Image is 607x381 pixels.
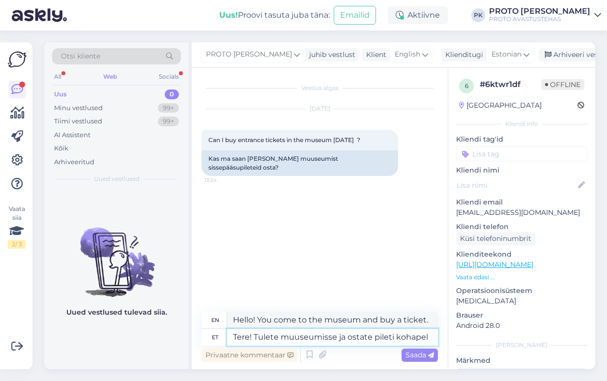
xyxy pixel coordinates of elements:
[456,260,533,269] a: [URL][DOMAIN_NAME]
[212,329,218,346] div: et
[202,150,398,176] div: Kas ma saan [PERSON_NAME] muuseumist sissepääsupileteid osta?
[54,157,94,167] div: Arhiveeritud
[54,117,102,126] div: Tiimi vestlused
[158,117,179,126] div: 99+
[208,136,360,144] span: Can I buy entrance tickets in the museum [DATE] ?
[388,6,448,24] div: Aktiivne
[61,51,100,61] span: Otsi kliente
[489,7,601,23] a: PROTO [PERSON_NAME]PROTO AVASTUSTEHAS
[456,341,587,350] div: [PERSON_NAME]
[456,232,535,245] div: Küsi telefoninumbrit
[457,180,576,191] input: Lisa nimi
[158,103,179,113] div: 99+
[456,355,587,366] p: Märkmed
[8,205,26,249] div: Vaata siia
[456,197,587,207] p: Kliendi email
[202,84,438,92] div: Vestlus algas
[8,240,26,249] div: 2 / 3
[204,176,241,184] span: 13:24
[456,321,587,331] p: Android 28.0
[456,310,587,321] p: Brauser
[456,273,587,282] p: Vaata edasi ...
[157,70,181,83] div: Socials
[405,351,434,359] span: Saada
[541,79,584,90] span: Offline
[54,130,90,140] div: AI Assistent
[94,175,140,183] span: Uued vestlused
[54,89,67,99] div: Uus
[101,70,119,83] div: Web
[480,79,541,90] div: # 6ktwr1df
[305,50,355,60] div: juhib vestlust
[456,296,587,306] p: [MEDICAL_DATA]
[465,82,468,89] span: 6
[456,147,587,161] input: Lisa tag
[211,312,219,328] div: en
[456,249,587,260] p: Klienditeekond
[456,207,587,218] p: [EMAIL_ADDRESS][DOMAIN_NAME]
[227,312,438,328] textarea: Hello! You come to the museum and buy a ticket.
[54,144,68,153] div: Kõik
[471,8,485,22] div: PK
[456,222,587,232] p: Kliendi telefon
[52,70,63,83] div: All
[489,7,590,15] div: PROTO [PERSON_NAME]
[456,165,587,176] p: Kliendi nimi
[219,9,330,21] div: Proovi tasuta juba täna:
[334,6,376,25] button: Emailid
[206,49,292,60] span: PROTO [PERSON_NAME]
[8,50,27,69] img: Askly Logo
[202,104,438,113] div: [DATE]
[491,49,521,60] span: Estonian
[459,100,542,111] div: [GEOGRAPHIC_DATA]
[66,307,167,318] p: Uued vestlused tulevad siia.
[456,134,587,145] p: Kliendi tag'id
[227,329,438,346] textarea: Tere! Tulete muuseumisse ja ostate pileti kohapel
[395,49,420,60] span: English
[362,50,386,60] div: Klient
[44,210,189,298] img: No chats
[54,103,103,113] div: Minu vestlused
[165,89,179,99] div: 0
[456,119,587,128] div: Kliendi info
[219,10,238,20] b: Uus!
[489,15,590,23] div: PROTO AVASTUSTEHAS
[456,286,587,296] p: Operatsioonisüsteem
[441,50,483,60] div: Klienditugi
[202,349,297,362] div: Privaatne kommentaar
